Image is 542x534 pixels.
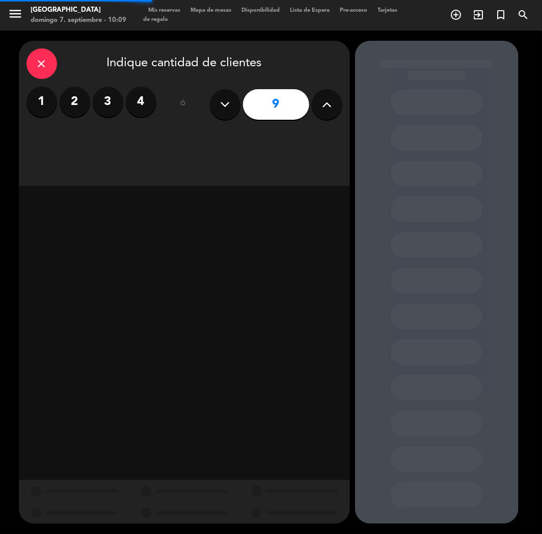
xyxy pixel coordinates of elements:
[236,8,285,13] span: Disponibilidad
[31,5,126,15] div: [GEOGRAPHIC_DATA]
[126,87,156,117] label: 4
[93,87,123,117] label: 3
[60,87,90,117] label: 2
[450,9,462,21] i: add_circle_outline
[495,9,507,21] i: turned_in_not
[517,9,529,21] i: search
[8,6,23,21] i: menu
[36,58,48,70] i: close
[185,8,236,13] span: Mapa de mesas
[472,9,484,21] i: exit_to_app
[31,15,126,25] div: domingo 7. septiembre - 10:09
[167,87,200,122] div: ó
[285,8,335,13] span: Lista de Espera
[335,8,372,13] span: Pre-acceso
[143,8,185,13] span: Mis reservas
[26,48,342,79] div: Indique cantidad de clientes
[26,87,57,117] label: 1
[8,6,23,25] button: menu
